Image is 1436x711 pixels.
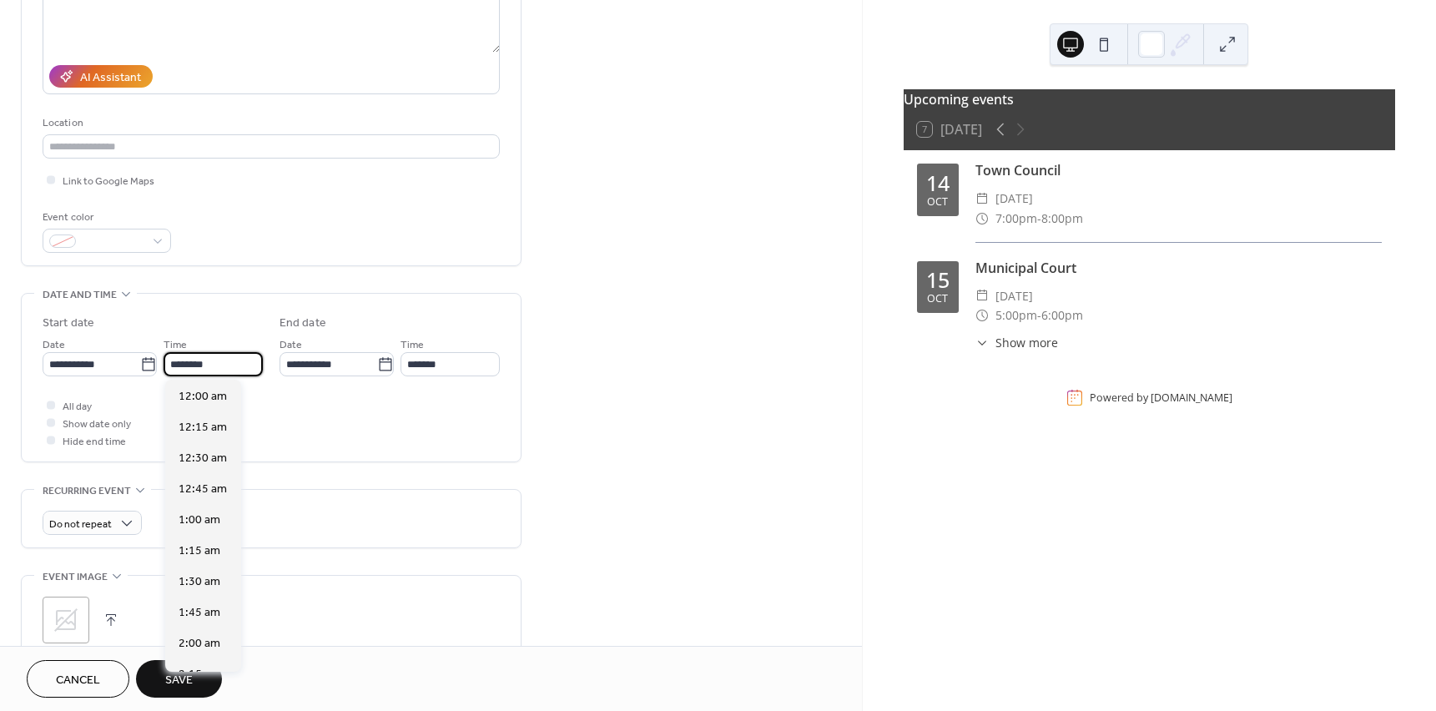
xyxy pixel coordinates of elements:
div: End date [280,315,326,332]
span: All day [63,398,92,416]
span: 12:00 am [179,388,227,406]
span: Hide end time [63,433,126,451]
span: Event image [43,568,108,586]
span: 6:00pm [1041,305,1083,325]
span: 12:45 am [179,481,227,498]
span: Time [164,336,187,354]
span: 5:00pm [995,305,1037,325]
span: Date [280,336,302,354]
span: 1:15 am [179,542,220,560]
div: ​ [975,209,989,229]
span: Show more [995,334,1058,351]
span: Show date only [63,416,131,433]
div: ​ [975,189,989,209]
div: ​ [975,305,989,325]
button: Save [136,660,222,698]
div: 14 [926,173,950,194]
div: ; [43,597,89,643]
span: Cancel [56,672,100,689]
div: ​ [975,334,989,351]
span: 12:30 am [179,450,227,467]
div: ​ [975,286,989,306]
div: Powered by [1090,391,1232,405]
span: 1:30 am [179,573,220,591]
span: 8:00pm [1041,209,1083,229]
span: 1:45 am [179,604,220,622]
div: Location [43,114,496,132]
button: Cancel [27,660,129,698]
span: Save [165,672,193,689]
span: [DATE] [995,189,1033,209]
span: - [1037,305,1041,325]
span: Date and time [43,286,117,304]
div: AI Assistant [80,69,141,87]
span: - [1037,209,1041,229]
button: AI Assistant [49,65,153,88]
div: Upcoming events [904,89,1395,109]
div: Oct [927,197,948,208]
span: 1:00 am [179,512,220,529]
span: Date [43,336,65,354]
span: [DATE] [995,286,1033,306]
a: [DOMAIN_NAME] [1151,391,1232,405]
span: Time [401,336,424,354]
span: Recurring event [43,482,131,500]
div: Oct [927,294,948,305]
span: 7:00pm [995,209,1037,229]
div: Start date [43,315,94,332]
div: Municipal Court [975,258,1382,278]
span: 2:15 am [179,666,220,683]
button: ​Show more [975,334,1058,351]
span: 2:00 am [179,635,220,653]
div: Event color [43,209,168,226]
span: Do not repeat [49,515,112,534]
span: Link to Google Maps [63,173,154,190]
span: 12:15 am [179,419,227,436]
div: Town Council [975,160,1382,180]
div: 15 [926,270,950,290]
